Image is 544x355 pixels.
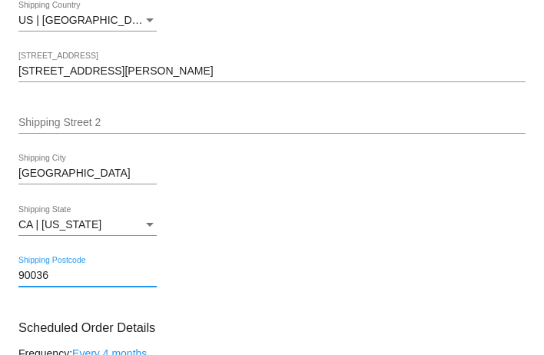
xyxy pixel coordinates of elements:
input: Shipping Street 1 [18,65,526,78]
input: Shipping Postcode [18,270,157,282]
input: Shipping City [18,168,157,180]
span: CA | [US_STATE] [18,218,101,231]
mat-select: Shipping Country [18,15,157,27]
input: Shipping Street 2 [18,117,526,129]
h3: Scheduled Order Details [18,320,526,335]
mat-select: Shipping State [18,219,157,231]
span: US | [GEOGRAPHIC_DATA] [18,14,154,26]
